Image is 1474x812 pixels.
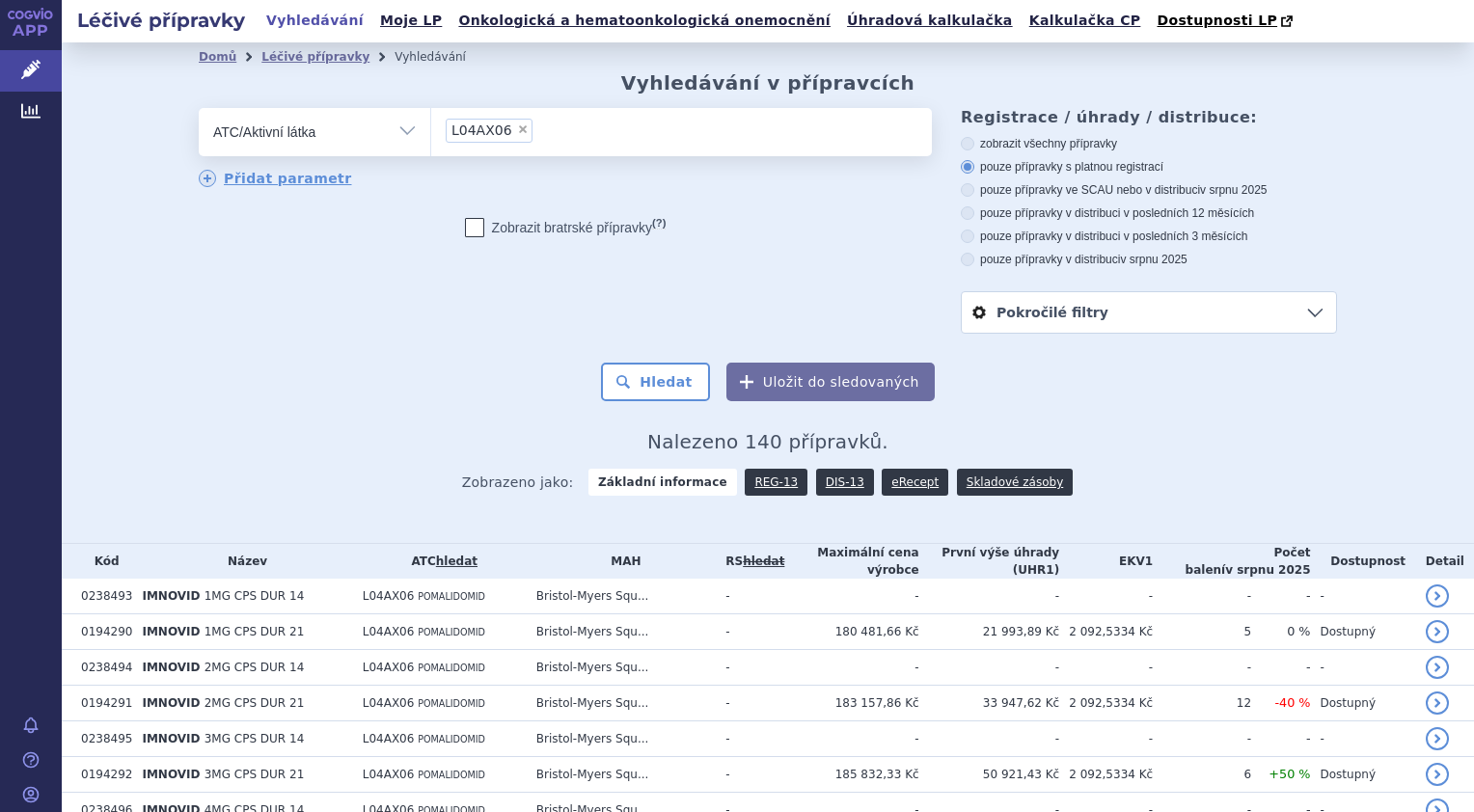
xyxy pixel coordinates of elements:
td: 185 832,33 Kč [784,757,918,793]
td: 33 947,62 Kč [919,686,1060,721]
td: - [1153,650,1251,686]
span: 1MG CPS DUR 21 [205,625,305,638]
span: 3MG CPS DUR 21 [205,768,305,781]
span: 2MG CPS DUR 21 [205,696,305,710]
th: Kód [71,544,132,579]
td: - [716,757,784,793]
td: 2 092,5334 Kč [1059,757,1153,793]
span: v srpnu 2025 [1120,253,1187,266]
td: - [1059,579,1153,614]
span: IMNOVID [142,732,200,745]
a: Domů [199,50,236,64]
td: - [1059,721,1153,757]
td: 0238494 [71,650,132,686]
a: Dostupnosti LP [1151,8,1302,35]
span: POMALIDOMID [418,698,485,709]
th: MAH [527,544,717,579]
label: pouze přípravky s platnou registrací [961,159,1337,175]
span: IMNOVID [142,696,200,710]
input: L04AX06 [538,118,549,142]
td: 21 993,89 Kč [919,614,1060,650]
td: 0194292 [71,757,132,793]
td: Bristol-Myers Squ... [527,686,717,721]
th: Maximální cena výrobce [784,544,918,579]
td: - [919,650,1060,686]
span: L04AX06 [451,123,512,137]
a: Skladové zásoby [957,469,1073,496]
span: IMNOVID [142,768,200,781]
a: Pokročilé filtry [962,292,1336,333]
td: - [1153,579,1251,614]
span: POMALIDOMID [418,770,485,780]
span: IMNOVID [142,589,200,603]
span: 0 % [1287,624,1310,638]
td: 6 [1153,757,1251,793]
th: První výše úhrady (UHR1) [919,544,1060,579]
th: Počet balení [1153,544,1310,579]
th: Název [132,544,352,579]
td: 0194290 [71,614,132,650]
a: vyhledávání neobsahuje žádnou platnou referenční skupinu [743,555,784,568]
span: Nalezeno 140 přípravků. [647,430,888,453]
a: REG-13 [745,469,807,496]
th: Dostupnost [1311,544,1416,579]
td: 183 157,86 Kč [784,686,918,721]
a: detail [1426,691,1449,715]
span: L04AX06 [363,661,415,674]
td: - [716,614,784,650]
th: Detail [1416,544,1474,579]
td: - [716,579,784,614]
a: detail [1426,584,1449,608]
abbr: (?) [652,217,666,230]
td: - [1251,650,1310,686]
a: Přidat parametr [199,170,352,187]
a: Onkologická a hematoonkologická onemocnění [452,8,836,34]
td: - [1251,721,1310,757]
td: Dostupný [1311,686,1416,721]
td: 2 092,5334 Kč [1059,686,1153,721]
span: -40 % [1274,695,1310,710]
a: Vyhledávání [260,8,369,34]
td: Bristol-Myers Squ... [527,650,717,686]
td: 50 921,43 Kč [919,757,1060,793]
a: DIS-13 [816,469,874,496]
span: 2MG CPS DUR 14 [205,661,305,674]
td: Dostupný [1311,614,1416,650]
button: Hledat [601,363,710,401]
label: pouze přípravky ve SCAU nebo v distribuci [961,182,1337,198]
td: 12 [1153,686,1251,721]
th: ATC [353,544,527,579]
span: 3MG CPS DUR 14 [205,732,305,745]
h2: Léčivé přípravky [62,7,260,34]
td: - [919,579,1060,614]
label: pouze přípravky v distribuci v posledních 12 měsících [961,205,1337,221]
span: POMALIDOMID [418,627,485,637]
td: - [716,721,784,757]
td: 5 [1153,614,1251,650]
span: v srpnu 2025 [1200,183,1267,197]
td: - [1311,650,1416,686]
th: RS [716,544,784,579]
td: - [1153,721,1251,757]
label: Zobrazit bratrské přípravky [465,218,667,237]
td: - [784,579,918,614]
td: 0238493 [71,579,132,614]
td: Bristol-Myers Squ... [527,579,717,614]
td: - [784,721,918,757]
td: - [919,721,1060,757]
span: Dostupnosti LP [1157,13,1277,28]
td: Bristol-Myers Squ... [527,757,717,793]
span: L04AX06 [363,768,415,781]
a: Léčivé přípravky [261,50,369,64]
span: × [517,123,529,135]
h2: Vyhledávání v přípravcích [621,71,915,95]
td: Bristol-Myers Squ... [527,721,717,757]
label: pouze přípravky v distribuci [961,252,1337,267]
del: hledat [743,555,784,568]
td: 0238495 [71,721,132,757]
a: Kalkulačka CP [1024,8,1147,34]
span: L04AX06 [363,625,415,638]
span: POMALIDOMID [418,591,485,602]
a: detail [1426,620,1449,643]
td: Dostupný [1311,757,1416,793]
